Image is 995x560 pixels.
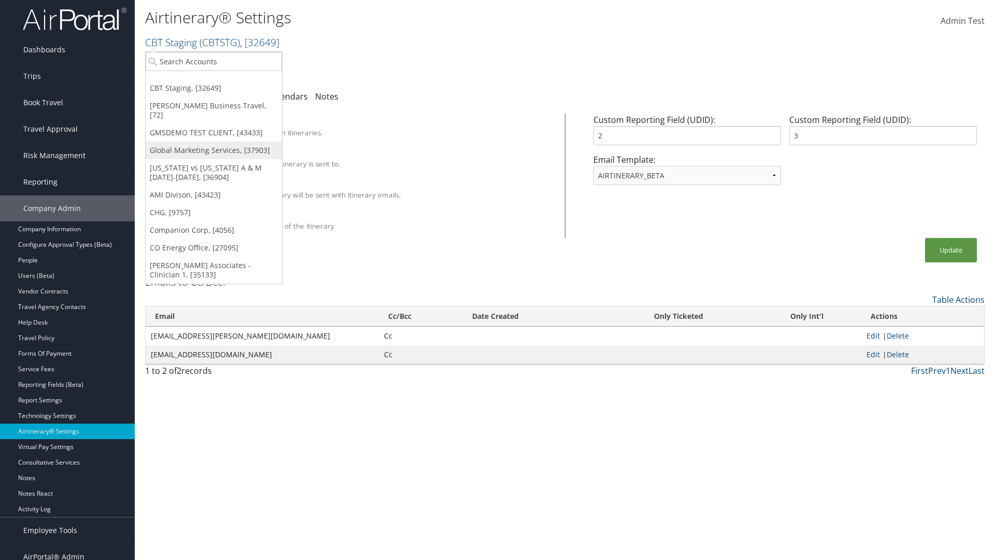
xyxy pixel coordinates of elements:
[861,327,984,345] td: |
[193,190,401,200] label: A PDF version of the itinerary will be sent with itinerary emails.
[589,153,785,193] div: Email Template:
[23,90,63,116] span: Book Travel
[941,15,985,26] span: Admin Test
[146,306,379,327] th: Email: activate to sort column ascending
[146,186,282,204] a: AMI Divison, [43423]
[23,169,58,195] span: Reporting
[941,5,985,37] a: Admin Test
[146,239,282,257] a: CO Energy Office, [27095]
[23,195,81,221] span: Company Admin
[23,116,78,142] span: Travel Approval
[146,52,282,71] input: Search Accounts
[193,118,552,128] div: Client Name
[23,7,126,31] img: airportal-logo.png
[753,306,861,327] th: Only Int'l: activate to sort column ascending
[146,159,282,186] a: [US_STATE] vs [US_STATE] A & M [DATE]-[DATE], [36904]
[463,306,605,327] th: Date Created: activate to sort column ascending
[861,345,984,364] td: |
[146,97,282,124] a: [PERSON_NAME] Business Travel, [72]
[861,306,984,327] th: Actions
[23,37,65,63] span: Dashboards
[589,114,785,153] div: Custom Reporting Field (UDID):
[928,365,946,376] a: Prev
[379,327,463,345] td: Cc
[23,63,41,89] span: Trips
[177,365,181,376] span: 2
[146,327,379,345] td: [EMAIL_ADDRESS][PERSON_NAME][DOMAIN_NAME]
[866,331,880,341] a: Edit
[200,35,240,49] span: ( CBTSTG )
[925,238,977,262] button: Update
[946,365,950,376] a: 1
[145,365,349,382] div: 1 to 2 of records
[193,180,552,190] div: Attach PDF
[911,365,928,376] a: First
[145,7,705,29] h1: Airtinerary® Settings
[379,306,463,327] th: Cc/Bcc: activate to sort column ascending
[932,294,985,305] a: Table Actions
[193,212,552,221] div: Show Survey
[887,331,909,341] a: Delete
[969,365,985,376] a: Last
[146,345,379,364] td: [EMAIL_ADDRESS][DOMAIN_NAME]
[145,35,279,49] a: CBT Staging
[146,124,282,142] a: GMSDEMO TEST CLIENT, [43433]
[146,221,282,239] a: Companion Corp, [4056]
[887,349,909,359] a: Delete
[193,149,552,159] div: Override Email
[785,114,981,153] div: Custom Reporting Field (UDID):
[240,35,279,49] span: , [ 32649 ]
[23,143,86,169] span: Risk Management
[604,306,752,327] th: Only Ticketed: activate to sort column ascending
[146,79,282,97] a: CBT Staging, [32649]
[146,142,282,159] a: Global Marketing Services, [37903]
[315,91,338,102] a: Notes
[146,257,282,284] a: [PERSON_NAME] Associates - Clinician 1, [35133]
[379,345,463,364] td: Cc
[146,204,282,221] a: CHG, [9757]
[268,91,308,102] a: Calendars
[23,517,77,543] span: Employee Tools
[950,365,969,376] a: Next
[866,349,880,359] a: Edit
